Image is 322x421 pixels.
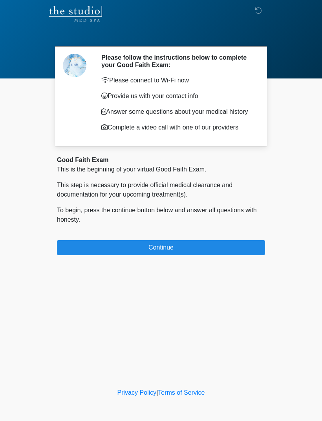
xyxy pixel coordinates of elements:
button: Continue [57,240,265,255]
p: To begin, press the continue button below and answer all questions with honesty. [57,206,265,224]
p: Answer some questions about your medical history [101,107,253,117]
p: This step is necessary to provide official medical clearance and documentation for your upcoming ... [57,180,265,199]
div: Good Faith Exam [57,155,265,165]
a: | [156,389,158,396]
p: Please connect to Wi-Fi now [101,76,253,85]
a: Terms of Service [158,389,205,396]
p: Complete a video call with one of our providers [101,123,253,132]
h2: Please follow the instructions below to complete your Good Faith Exam: [101,54,253,69]
p: Provide us with your contact info [101,91,253,101]
img: The Studio Med Spa Logo [49,6,102,22]
h1: ‎ ‎ [51,28,271,43]
img: Agent Avatar [63,54,86,77]
a: Privacy Policy [117,389,157,396]
p: This is the beginning of your virtual Good Faith Exam. [57,165,265,174]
